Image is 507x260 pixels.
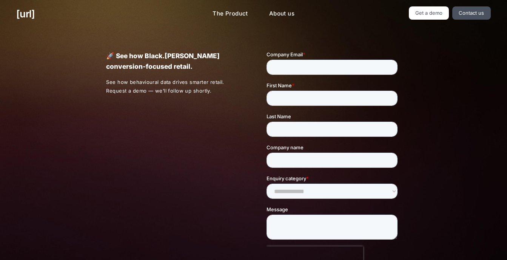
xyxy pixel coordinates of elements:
[206,6,254,21] a: The Product
[263,6,301,21] a: About us
[106,78,240,95] p: See how behavioural data drives smarter retail. Request a demo — we’ll follow up shortly.
[452,6,491,20] a: Contact us
[16,6,35,21] a: [URL]
[409,6,449,20] a: Get a demo
[106,51,240,72] p: 🚀 See how Black.[PERSON_NAME] conversion-focused retail.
